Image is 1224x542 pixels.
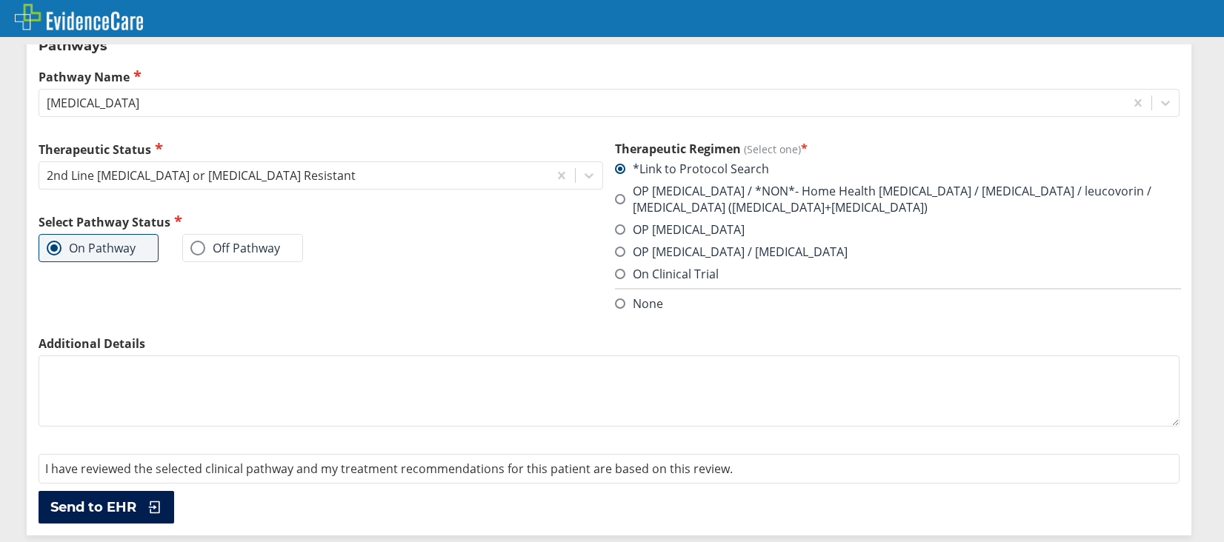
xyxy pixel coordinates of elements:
label: *Link to Protocol Search [615,161,769,177]
span: Send to EHR [50,498,136,516]
label: OP [MEDICAL_DATA] [615,221,745,238]
button: Send to EHR [39,491,174,523]
h2: Select Pathway Status [39,213,603,230]
label: On Pathway [47,241,136,255]
h3: Therapeutic Regimen [615,141,1180,157]
img: EvidenceCare [15,4,143,30]
div: 2nd Line [MEDICAL_DATA] or [MEDICAL_DATA] Resistant [47,167,356,184]
span: I have reviewed the selected clinical pathway and my treatment recommendations for this patient a... [45,461,733,477]
label: OP [MEDICAL_DATA] / [MEDICAL_DATA] [615,244,848,260]
label: Additional Details [39,335,1180,352]
label: Off Pathway [190,241,280,255]
label: Therapeutic Status [39,141,603,158]
label: Pathway Name [39,68,1180,85]
h2: Pathways [39,37,1180,55]
label: None [615,295,663,312]
label: On Clinical Trial [615,266,719,282]
div: [MEDICAL_DATA] [47,95,139,111]
label: OP [MEDICAL_DATA] / *NON*- Home Health [MEDICAL_DATA] / [MEDICAL_DATA] / leucovorin / [MEDICAL_DA... [615,183,1180,215]
span: (Select one) [744,142,801,156]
